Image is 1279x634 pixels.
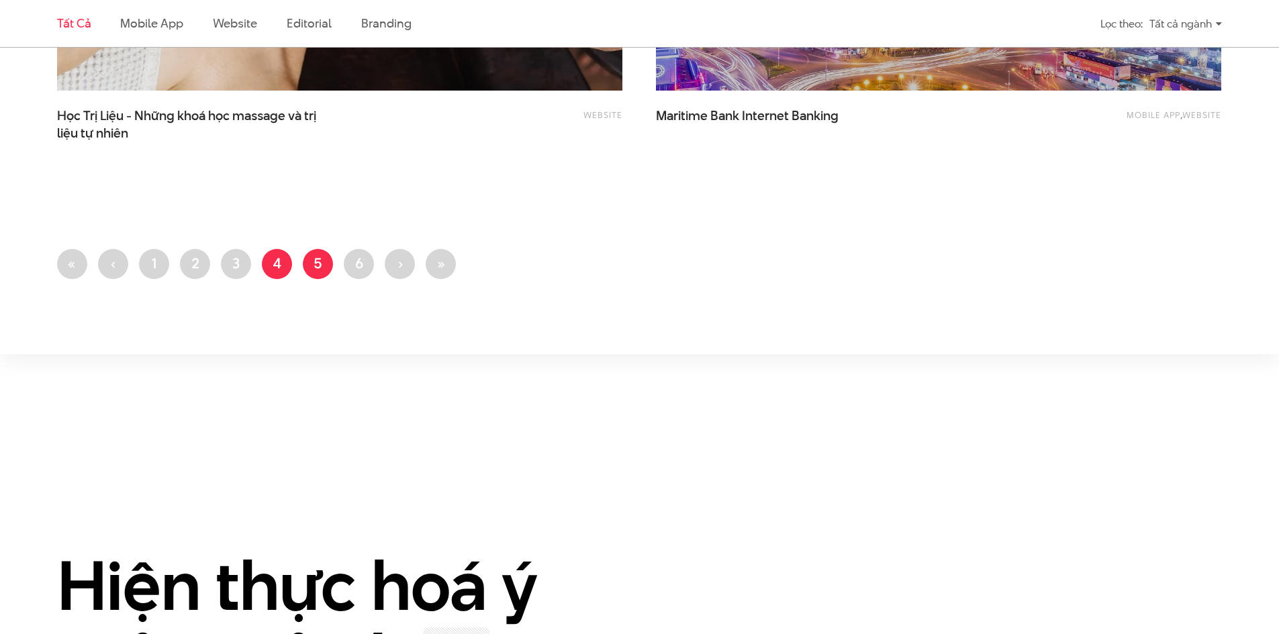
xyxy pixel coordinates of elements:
span: ‹ [111,253,116,273]
a: Mobile app [120,15,183,32]
a: Website [1182,109,1221,121]
span: « [68,253,77,273]
span: liệu tự nhiên [57,125,128,142]
a: Website [213,15,257,32]
a: Mobile app [1127,109,1180,121]
a: Maritime Bank Internet Banking [656,107,925,141]
span: Banking [792,107,839,125]
a: Branding [361,15,411,32]
span: Học Trị Liệu - Những khoá học massage và trị [57,107,326,141]
span: » [436,253,445,273]
a: 6 [344,249,374,279]
span: Bank [710,107,739,125]
a: 2 [180,249,210,279]
a: Website [583,109,622,121]
a: 1 [139,249,169,279]
span: Maritime [656,107,708,125]
span: Internet [742,107,789,125]
span: › [397,253,403,273]
a: Tất cả [57,15,91,32]
div: Tất cả ngành [1149,12,1222,36]
div: , [995,107,1221,134]
a: Editorial [287,15,332,32]
a: Học Trị Liệu - Những khoá học massage và trịliệu tự nhiên [57,107,326,141]
a: 4 [262,249,292,279]
div: Lọc theo: [1100,12,1143,36]
a: 3 [221,249,251,279]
